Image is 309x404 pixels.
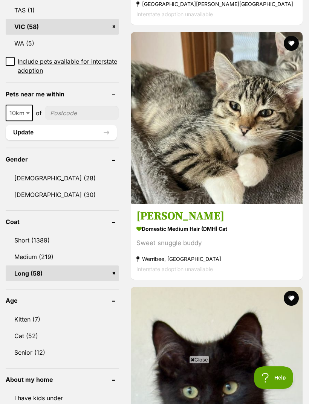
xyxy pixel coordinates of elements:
[6,19,119,35] a: VIC (58)
[254,366,294,389] iframe: Help Scout Beacon - Open
[6,57,119,75] a: Include pets available for interstate adoption
[45,106,119,120] input: postcode
[284,36,299,51] button: favourite
[17,366,292,400] iframe: Advertisement
[6,108,32,118] span: 10km
[131,32,303,204] img: Sheldon Six - Domestic Medium Hair (DMH) Cat
[6,376,119,383] header: About my home
[136,223,297,234] strong: Domestic Medium Hair (DMH) Cat
[136,11,213,17] span: Interstate adoption unavailable
[6,265,119,281] a: Long (58)
[6,170,119,186] a: [DEMOGRAPHIC_DATA] (28)
[6,187,119,203] a: [DEMOGRAPHIC_DATA] (30)
[136,209,297,223] h3: [PERSON_NAME]
[18,57,119,75] span: Include pets available for interstate adoption
[131,203,303,280] a: [PERSON_NAME] Domestic Medium Hair (DMH) Cat Sweet snuggle buddy Werribee, [GEOGRAPHIC_DATA] Inte...
[6,232,119,248] a: Short (1389)
[284,291,299,306] button: favourite
[6,345,119,360] a: Senior (12)
[6,105,33,121] span: 10km
[6,297,119,304] header: Age
[6,218,119,225] header: Coat
[6,249,119,265] a: Medium (219)
[136,254,297,264] strong: Werribee, [GEOGRAPHIC_DATA]
[6,35,119,51] a: WA (5)
[36,108,42,117] span: of
[136,266,213,272] span: Interstate adoption unavailable
[6,311,119,327] a: Kitten (7)
[6,156,119,163] header: Gender
[6,125,117,140] button: Update
[189,356,210,363] span: Close
[136,238,297,248] div: Sweet snuggle buddy
[6,2,119,18] a: TAS (1)
[6,328,119,344] a: Cat (52)
[6,91,119,98] header: Pets near me within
